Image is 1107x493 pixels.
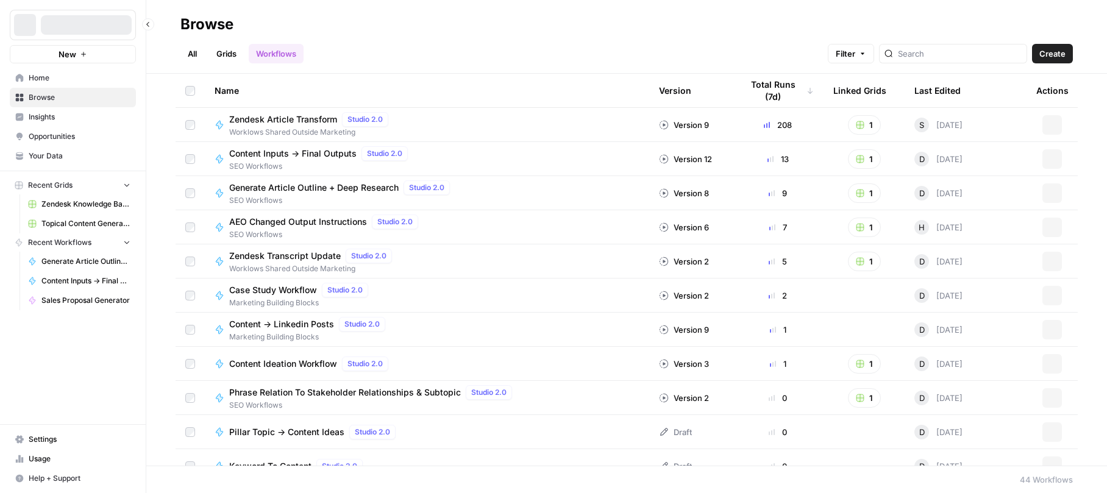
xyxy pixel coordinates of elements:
span: Zendesk Transcript Update [229,250,341,262]
span: Studio 2.0 [347,358,383,369]
span: Marketing Building Blocks [229,332,390,342]
button: Filter [828,44,874,63]
a: Generate Article Outline + Deep ResearchStudio 2.0SEO Workflows [215,180,639,206]
a: Case Study WorkflowStudio 2.0Marketing Building Blocks [215,283,639,308]
span: Studio 2.0 [471,387,507,398]
a: AEO Changed Output InstructionsStudio 2.0SEO Workflows [215,215,639,240]
div: 0 [742,392,814,404]
button: 1 [848,149,881,169]
span: SEO Workflows [229,229,423,240]
span: Home [29,73,130,83]
div: Version 2 [659,289,709,302]
button: Recent Grids [10,176,136,194]
div: Name [215,74,639,107]
div: 44 Workflows [1020,473,1073,486]
span: Insights [29,112,130,122]
span: D [919,324,925,336]
div: Draft [659,460,692,472]
a: Insights [10,107,136,127]
button: 1 [848,115,881,135]
button: Create [1032,44,1073,63]
div: Version 3 [659,358,709,370]
div: [DATE] [914,459,963,473]
div: [DATE] [914,356,963,371]
a: Phrase Relation To Stakeholder Relationships & SubtopicStudio 2.0SEO Workflows [215,385,639,411]
div: [DATE] [914,118,963,132]
div: Total Runs (7d) [742,74,814,107]
span: Studio 2.0 [409,182,444,193]
span: Studio 2.0 [327,285,363,296]
a: Keyword To ContentStudio 2.0 [215,459,639,473]
a: All [180,44,204,63]
span: AEO Changed Output Instructions [229,216,367,228]
button: New [10,45,136,63]
a: Sales Proposal Generator [23,291,136,310]
span: Sales Proposal Generator [41,295,130,306]
div: 7 [742,221,814,233]
a: Content Inputs -> Final Outputs [23,271,136,291]
div: 5 [742,255,814,268]
div: 9 [742,187,814,199]
button: 1 [848,388,881,408]
span: SEO Workflows [229,400,517,411]
a: Grids [209,44,244,63]
button: Recent Workflows [10,233,136,252]
a: Zendesk Transcript UpdateStudio 2.0Worklows Shared Outside Marketing [215,249,639,274]
a: Generate Article Outline + Deep Research [23,252,136,271]
span: Generate Article Outline + Deep Research [229,182,399,194]
span: Keyword To Content [229,460,311,472]
button: 1 [848,354,881,374]
div: Version 9 [659,119,709,131]
div: Draft [659,426,692,438]
span: D [919,460,925,472]
div: 13 [742,153,814,165]
div: [DATE] [914,322,963,337]
span: Studio 2.0 [322,461,357,472]
span: D [919,153,925,165]
span: Create [1039,48,1066,60]
span: Studio 2.0 [351,250,386,261]
div: 2 [742,289,814,302]
div: [DATE] [914,220,963,235]
span: Usage [29,453,130,464]
a: Topical Content Generation Grid [23,214,136,233]
span: New [59,48,76,60]
span: D [919,255,925,268]
span: Filter [836,48,855,60]
span: Studio 2.0 [377,216,413,227]
span: S [919,119,924,131]
span: SEO Workflows [229,161,413,172]
span: Opportunities [29,131,130,142]
span: D [919,392,925,404]
div: Version [659,74,691,107]
div: Version 9 [659,324,709,336]
div: 208 [742,119,814,131]
span: D [919,187,925,199]
a: Zendesk Article TransformStudio 2.0Worklows Shared Outside Marketing [215,112,639,138]
div: Last Edited [914,74,961,107]
div: 0 [742,426,814,438]
div: Version 6 [659,221,709,233]
a: Zendesk Knowledge Base Update [23,194,136,214]
span: Case Study Workflow [229,284,317,296]
div: [DATE] [914,288,963,303]
a: Content Inputs -> Final OutputsStudio 2.0SEO Workflows [215,146,639,172]
a: Content Ideation WorkflowStudio 2.0 [215,356,639,371]
span: H [919,221,925,233]
span: Worklows Shared Outside Marketing [229,127,393,138]
button: 1 [848,252,881,271]
span: D [919,289,925,302]
span: Settings [29,434,130,445]
span: Pillar Topic -> Content Ideas [229,426,344,438]
a: Your Data [10,146,136,166]
span: Studio 2.0 [355,427,390,438]
span: Marketing Building Blocks [229,297,373,308]
a: Content -> Linkedin PostsStudio 2.0Marketing Building Blocks [215,317,639,342]
a: Usage [10,449,136,469]
div: Version 12 [659,153,712,165]
span: Recent Workflows [28,237,91,248]
span: Your Data [29,151,130,161]
span: Zendesk Article Transform [229,113,337,126]
button: 1 [848,218,881,237]
span: Content Inputs -> Final Outputs [229,147,357,160]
